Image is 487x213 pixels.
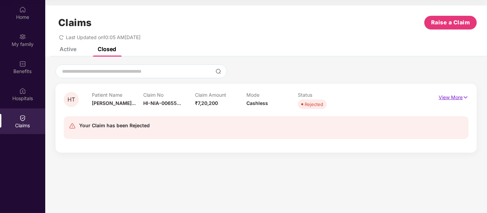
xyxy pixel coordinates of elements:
[431,18,470,27] span: Raise a Claim
[298,92,349,98] p: Status
[69,122,76,129] img: svg+xml;base64,PHN2ZyB4bWxucz0iaHR0cDovL3d3dy53My5vcmcvMjAwMC9zdmciIHdpZHRoPSIyNCIgaGVpZ2h0PSIyNC...
[98,46,116,52] div: Closed
[439,92,468,101] p: View More
[19,33,26,40] img: svg+xml;base64,PHN2ZyB3aWR0aD0iMjAiIGhlaWdodD0iMjAiIHZpZXdCb3g9IjAgMCAyMCAyMCIgZmlsbD0ibm9uZSIgeG...
[60,46,76,52] div: Active
[246,92,298,98] p: Mode
[19,115,26,121] img: svg+xml;base64,PHN2ZyBpZD0iQ2xhaW0iIHhtbG5zPSJodHRwOi8vd3d3LnczLm9yZy8yMDAwL3N2ZyIgd2lkdGg9IjIwIi...
[79,121,150,130] div: Your Claim has been Rejected
[246,100,268,106] span: Cashless
[58,17,92,28] h1: Claims
[195,92,246,98] p: Claim Amount
[68,97,75,103] span: HT
[463,94,468,101] img: svg+xml;base64,PHN2ZyB4bWxucz0iaHR0cDovL3d3dy53My5vcmcvMjAwMC9zdmciIHdpZHRoPSIxNyIgaGVpZ2h0PSIxNy...
[143,92,195,98] p: Claim No
[59,34,64,40] span: redo
[66,34,141,40] span: Last Updated on 10:05 AM[DATE]
[424,16,477,29] button: Raise a Claim
[19,6,26,13] img: svg+xml;base64,PHN2ZyBpZD0iSG9tZSIgeG1sbnM9Imh0dHA6Ly93d3cudzMub3JnLzIwMDAvc3ZnIiB3aWR0aD0iMjAiIG...
[143,100,181,106] span: HI-NIA-00655...
[92,92,143,98] p: Patient Name
[92,100,136,106] span: [PERSON_NAME]...
[19,87,26,94] img: svg+xml;base64,PHN2ZyBpZD0iSG9zcGl0YWxzIiB4bWxucz0iaHR0cDovL3d3dy53My5vcmcvMjAwMC9zdmciIHdpZHRoPS...
[19,60,26,67] img: svg+xml;base64,PHN2ZyBpZD0iQmVuZWZpdHMiIHhtbG5zPSJodHRwOi8vd3d3LnczLm9yZy8yMDAwL3N2ZyIgd2lkdGg9Ij...
[216,69,221,74] img: svg+xml;base64,PHN2ZyBpZD0iU2VhcmNoLTMyeDMyIiB4bWxucz0iaHR0cDovL3d3dy53My5vcmcvMjAwMC9zdmciIHdpZH...
[305,101,323,108] div: Rejected
[195,100,218,106] span: ₹7,20,200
